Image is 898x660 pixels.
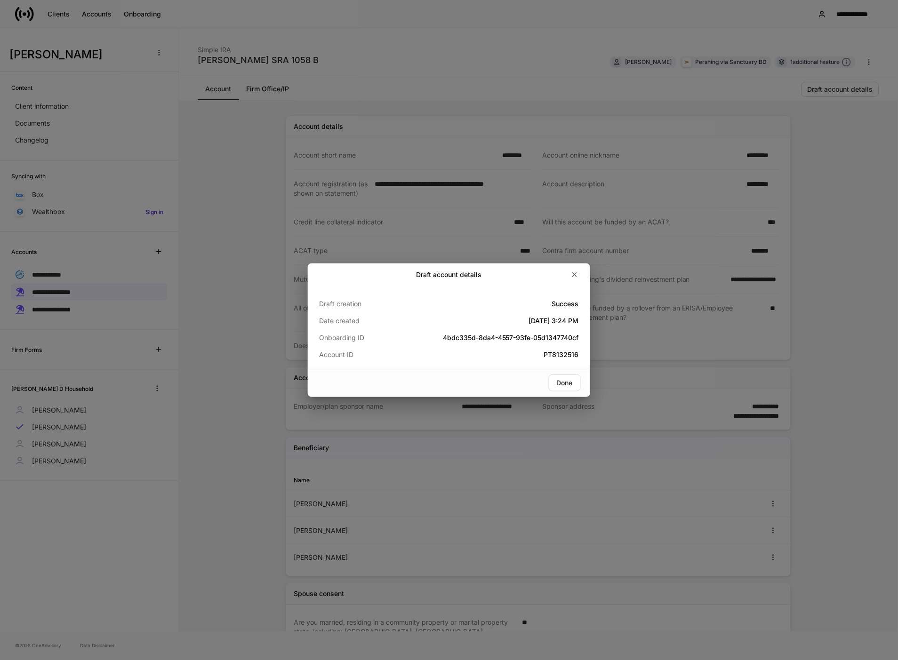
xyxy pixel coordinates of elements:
[557,380,573,386] div: Done
[319,350,406,359] p: Account ID
[406,350,579,359] h5: PT8132516
[417,270,482,279] h2: Draft account details
[319,316,406,326] p: Date created
[406,316,579,326] h5: [DATE] 3:24 PM
[549,374,581,391] button: Done
[319,299,406,309] p: Draft creation
[406,333,579,342] h5: 4bdc335d-8da4-4557-93fe-05d1347740cf
[406,299,579,309] h5: Success
[319,333,406,342] p: Onboarding ID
